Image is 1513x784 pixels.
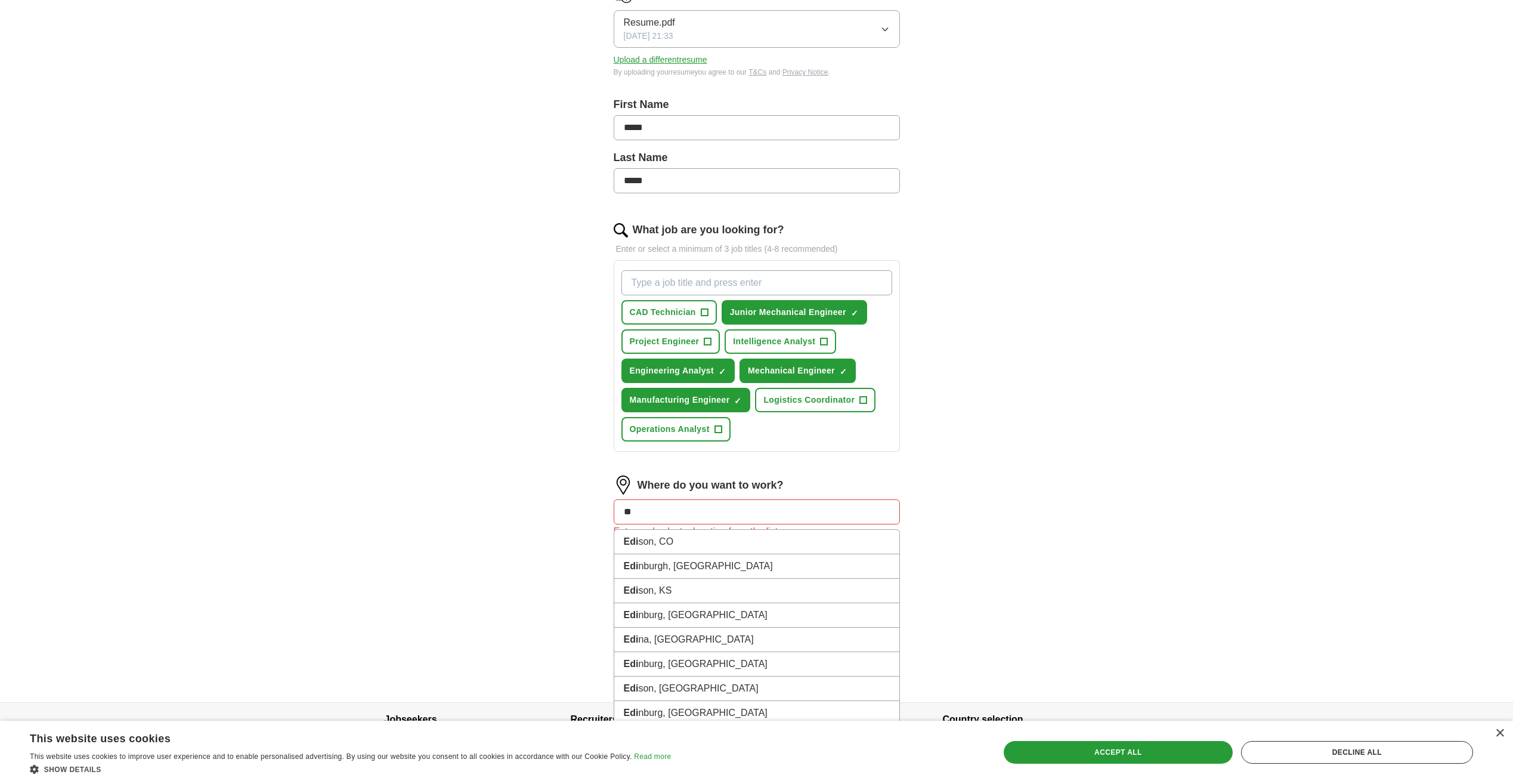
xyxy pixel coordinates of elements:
[621,270,892,295] input: Type a job title and press enter
[719,367,726,376] span: ✓
[763,394,855,406] span: Logistics Coordinator
[621,300,717,325] button: CAD Technician
[624,16,675,30] span: Resume.pdf
[1241,741,1473,764] div: Decline all
[943,703,1129,736] h4: Country selection
[630,306,696,319] span: CAD Technician
[630,394,730,406] span: Manufacturing Engineer
[614,97,900,113] label: First Name
[725,329,836,354] button: Intelligence Analyst
[722,300,867,325] button: Junior Mechanical Engineer✓
[44,766,101,774] span: Show details
[614,150,900,166] label: Last Name
[748,68,766,76] a: T&Cs
[755,388,875,412] button: Logistics Coordinator
[30,763,671,775] div: Show details
[614,10,900,48] button: Resume.pdf[DATE] 21:33
[748,365,835,377] span: Mechanical Engineer
[614,701,899,726] li: nburg, [GEOGRAPHIC_DATA]
[624,536,639,547] strong: Edi
[624,708,639,718] strong: Edi
[614,243,900,255] p: Enter or select a minimum of 3 job titles (4-8 recommended)
[30,728,641,746] div: This website uses cookies
[30,752,632,761] span: This website uses cookies to improve user experience and to enable personalised advertising. By u...
[621,359,735,383] button: Engineering Analyst✓
[782,68,828,76] a: Privacy Notice
[624,683,639,693] strong: Edi
[614,554,899,579] li: nburgh, [GEOGRAPHIC_DATA]
[614,652,899,677] li: nburg, [GEOGRAPHIC_DATA]
[614,530,899,554] li: son, CO
[1004,741,1233,764] div: Accept all
[614,603,899,628] li: nburg, [GEOGRAPHIC_DATA]
[614,677,899,701] li: son, [GEOGRAPHIC_DATA]
[630,365,714,377] span: Engineering Analyst
[638,477,784,493] label: Where do you want to work?
[840,367,847,376] span: ✓
[624,30,673,42] span: [DATE] 21:33
[624,634,639,644] strong: Edi
[614,54,707,66] button: Upload a differentresume
[614,67,900,78] div: By uploading your resume you agree to our and .
[614,476,633,495] img: location.png
[633,222,784,238] label: What job are you looking for?
[1495,729,1504,738] div: Close
[624,585,639,595] strong: Edi
[630,335,700,348] span: Project Engineer
[630,423,710,436] span: Operations Analyst
[851,308,858,318] span: ✓
[624,659,639,669] strong: Edi
[614,223,628,237] img: search.png
[621,329,720,354] button: Project Engineer
[614,524,900,539] div: Enter and select a location from the list
[621,417,731,442] button: Operations Analyst
[733,335,815,348] span: Intelligence Analyst
[621,388,751,412] button: Manufacturing Engineer✓
[614,579,899,603] li: son, KS
[730,306,846,319] span: Junior Mechanical Engineer
[624,610,639,620] strong: Edi
[614,628,899,652] li: na, [GEOGRAPHIC_DATA]
[740,359,856,383] button: Mechanical Engineer✓
[624,561,639,571] strong: Edi
[634,752,671,761] a: Read more, opens a new window
[734,396,741,406] span: ✓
